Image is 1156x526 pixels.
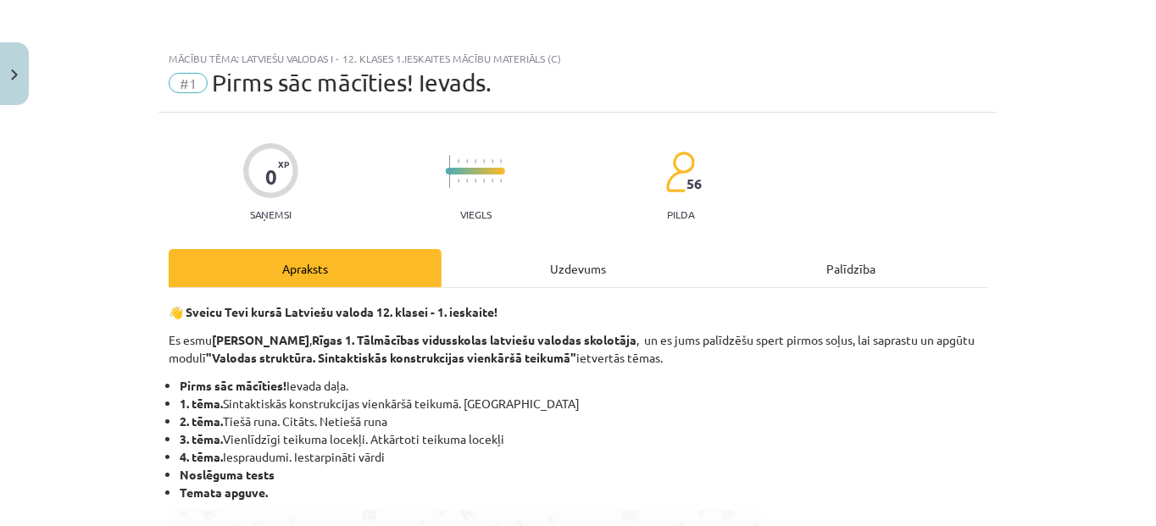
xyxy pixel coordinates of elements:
strong: 4. tēma. [180,449,223,464]
img: icon-short-line-57e1e144782c952c97e751825c79c345078a6d821885a25fce030b3d8c18986b.svg [458,179,459,183]
p: Es esmu , , un es jums palīdzēšu spert pirmos soļus, lai saprastu un apgūtu modulī ietvertās tēmas. [169,331,987,367]
li: Iespraudumi. Iestarpināti vārdi [180,448,987,466]
div: Palīdzība [714,249,987,287]
img: icon-short-line-57e1e144782c952c97e751825c79c345078a6d821885a25fce030b3d8c18986b.svg [500,179,502,183]
img: icon-short-line-57e1e144782c952c97e751825c79c345078a6d821885a25fce030b3d8c18986b.svg [483,179,485,183]
strong: Temata apguve. [180,484,268,500]
strong: 3. tēma. [180,431,223,446]
img: icon-short-line-57e1e144782c952c97e751825c79c345078a6d821885a25fce030b3d8c18986b.svg [466,179,468,183]
img: icon-short-line-57e1e144782c952c97e751825c79c345078a6d821885a25fce030b3d8c18986b.svg [475,179,476,183]
li: Ievada daļa. [180,377,987,395]
strong: 👋 Sveicu Tevi kursā Latviešu valoda 12. klasei - 1. ieskaite! [169,304,497,319]
img: students-c634bb4e5e11cddfef0936a35e636f08e4e9abd3cc4e673bd6f9a4125e45ecb1.svg [665,151,695,193]
img: icon-short-line-57e1e144782c952c97e751825c79c345078a6d821885a25fce030b3d8c18986b.svg [492,159,493,163]
strong: "Valodas struktūra. Sintaktiskās konstrukcijas vienkāršā teikumā" [206,350,576,365]
span: 56 [686,176,702,191]
strong: [PERSON_NAME] [212,332,309,347]
strong: 2. tēma. [180,413,223,429]
img: icon-long-line-d9ea69661e0d244f92f715978eff75569469978d946b2353a9bb055b3ed8787d.svg [449,155,451,188]
span: XP [278,159,289,169]
div: Mācību tēma: Latviešu valodas i - 12. klases 1.ieskaites mācību materiāls (c) [169,53,987,64]
img: icon-close-lesson-0947bae3869378f0d4975bcd49f059093ad1ed9edebbc8119c70593378902aed.svg [11,69,18,80]
img: icon-short-line-57e1e144782c952c97e751825c79c345078a6d821885a25fce030b3d8c18986b.svg [492,179,493,183]
p: pilda [667,208,694,220]
img: icon-short-line-57e1e144782c952c97e751825c79c345078a6d821885a25fce030b3d8c18986b.svg [458,159,459,163]
span: #1 [169,73,208,93]
img: icon-short-line-57e1e144782c952c97e751825c79c345078a6d821885a25fce030b3d8c18986b.svg [475,159,476,163]
strong: Noslēguma tests [180,467,275,482]
li: Sintaktiskās konstrukcijas vienkāršā teikumā. [GEOGRAPHIC_DATA] [180,395,987,412]
li: Tiešā runa. Citāts. Netiešā runa [180,412,987,430]
p: Saņemsi [243,208,298,220]
img: icon-short-line-57e1e144782c952c97e751825c79c345078a6d821885a25fce030b3d8c18986b.svg [500,159,502,163]
img: icon-short-line-57e1e144782c952c97e751825c79c345078a6d821885a25fce030b3d8c18986b.svg [483,159,485,163]
div: Uzdevums [442,249,714,287]
strong: 1. tēma. [180,396,223,411]
strong: Pirms sāc mācīties! [180,378,286,393]
p: Viegls [460,208,492,220]
span: Pirms sāc mācīties! Ievads. [212,69,492,97]
li: Vienlīdzīgi teikuma locekļi. Atkārtoti teikuma locekļi [180,430,987,448]
div: Apraksts [169,249,442,287]
div: 0 [265,165,277,189]
img: icon-short-line-57e1e144782c952c97e751825c79c345078a6d821885a25fce030b3d8c18986b.svg [466,159,468,163]
strong: Rīgas 1. Tālmācības vidusskolas latviešu valodas skolotāja [312,332,636,347]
